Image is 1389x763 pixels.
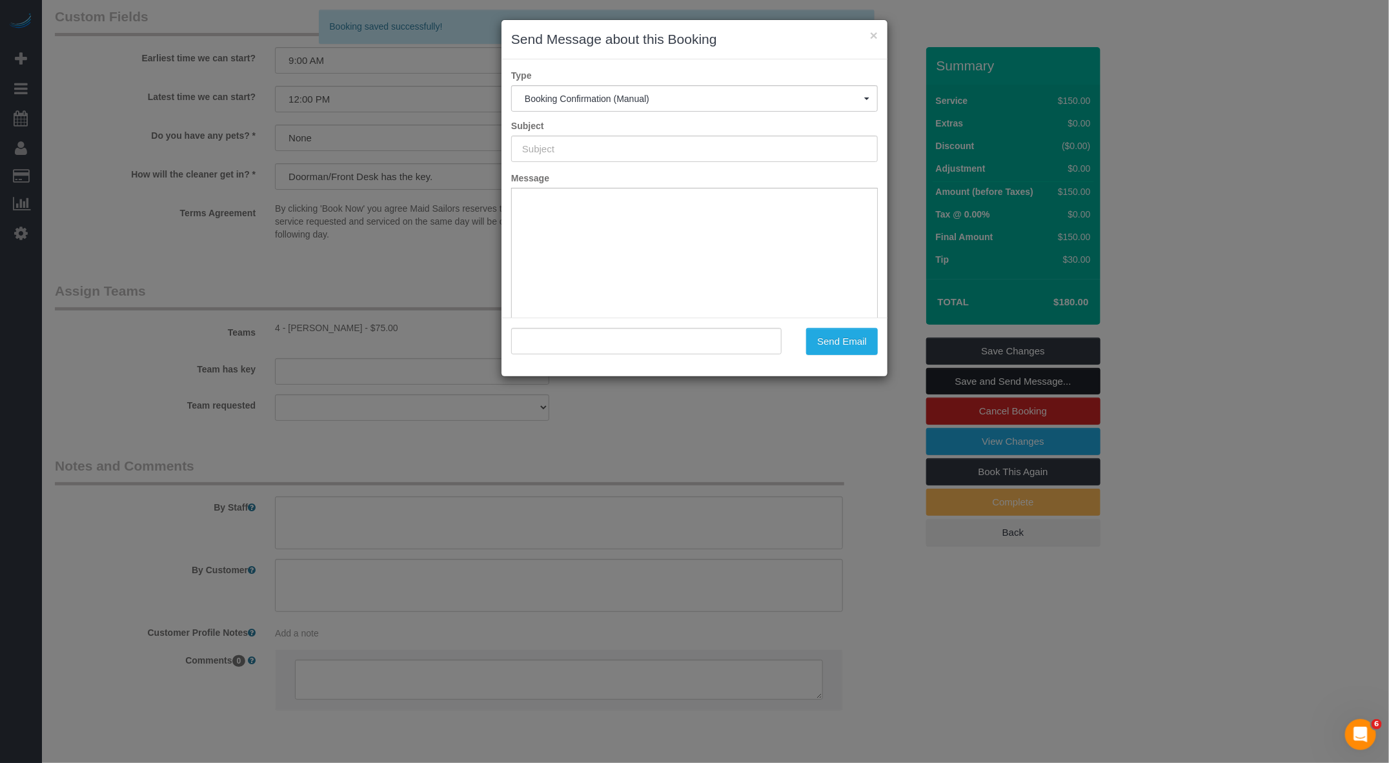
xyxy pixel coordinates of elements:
[502,172,887,185] label: Message
[511,85,878,112] button: Booking Confirmation (Manual)
[525,94,864,104] span: Booking Confirmation (Manual)
[511,30,878,49] h3: Send Message about this Booking
[512,188,877,390] iframe: Rich Text Editor, editor1
[502,119,887,132] label: Subject
[1372,719,1382,729] span: 6
[511,136,878,162] input: Subject
[502,69,887,82] label: Type
[870,28,878,42] button: ×
[806,328,878,355] button: Send Email
[1345,719,1376,750] iframe: Intercom live chat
